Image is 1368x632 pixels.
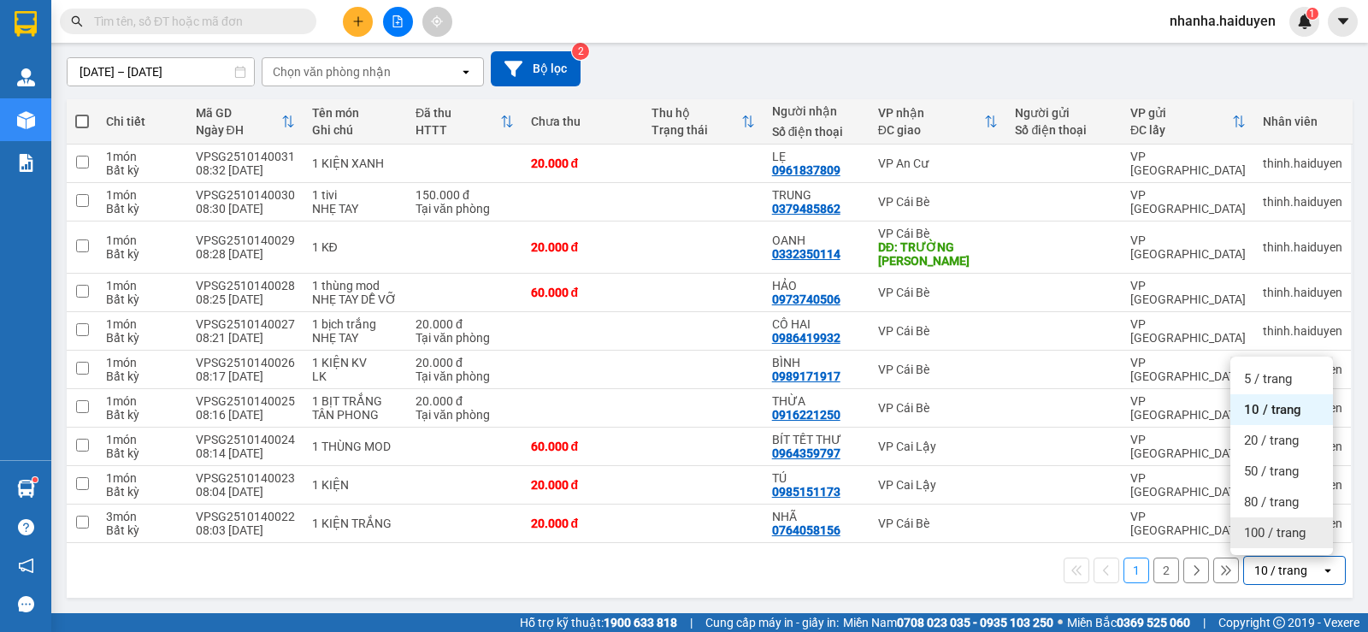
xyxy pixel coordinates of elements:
div: 1 món [106,433,179,446]
div: 1 BỊT TRẮNG [312,394,399,408]
div: Bất kỳ [106,292,179,306]
button: aim [422,7,452,37]
div: 0379485862 [772,202,840,216]
div: VP Cái Bè [878,324,999,338]
span: Hỗ trợ kỹ thuật: [520,613,677,632]
div: 0964359797 [772,446,840,460]
div: 0764058156 [772,523,840,537]
div: VP [GEOGRAPHIC_DATA] [1130,394,1246,422]
div: Chi tiết [106,115,179,128]
div: TRUNG [772,188,861,202]
div: 20.000 đ [531,240,634,254]
div: VP Cái Bè [878,363,999,376]
div: 1 món [106,188,179,202]
div: VP [GEOGRAPHIC_DATA] [1130,433,1246,460]
div: 20.000 đ [416,317,514,331]
div: Ghi chú [312,123,399,137]
div: 1 KĐ [312,240,399,254]
button: Bộ lọc [491,51,581,86]
button: file-add [383,7,413,37]
div: VP Cái Bè [878,195,999,209]
div: TÂN PHONG [312,408,399,422]
span: 10 / trang [1244,401,1301,418]
div: VP nhận [878,106,985,120]
span: message [18,596,34,612]
div: VPSG2510140023 [196,471,295,485]
div: Tên món [312,106,399,120]
div: 60.000 đ [531,440,634,453]
img: warehouse-icon [17,111,35,129]
div: VPSG2510140026 [196,356,295,369]
div: LK [312,369,399,383]
div: 08:17 [DATE] [196,369,295,383]
button: caret-down [1328,7,1358,37]
div: BÍT TẾT THƯ [772,433,861,446]
div: 0985151173 [772,485,840,499]
div: 0989171917 [772,369,840,383]
div: Bất kỳ [106,485,179,499]
th: Toggle SortBy [870,99,1007,145]
div: 1 KIỆN TRẮNG [312,517,399,530]
div: VP gửi [1130,106,1232,120]
div: Nhân viên [1263,115,1342,128]
div: 0332350114 [772,247,840,261]
div: VP [GEOGRAPHIC_DATA] [1130,279,1246,306]
div: Bất kỳ [106,331,179,345]
span: search [71,15,83,27]
div: 20.000 đ [531,478,634,492]
div: LẸ [772,150,861,163]
div: 08:25 [DATE] [196,292,295,306]
div: 3 món [106,510,179,523]
div: HTTT [416,123,500,137]
div: VPSG2510140028 [196,279,295,292]
div: Trạng thái [652,123,741,137]
div: 08:28 [DATE] [196,247,295,261]
div: 1 tivi [312,188,399,202]
div: Bất kỳ [106,408,179,422]
div: NHẸ TAY [312,331,399,345]
div: 08:32 [DATE] [196,163,295,177]
div: VP Cái Bè [878,517,999,530]
div: VPSG2510140031 [196,150,295,163]
span: 80 / trang [1244,493,1299,511]
div: Bất kỳ [106,523,179,537]
div: OANH [772,233,861,247]
span: 5 / trang [1244,370,1292,387]
div: Người gửi [1015,106,1113,120]
div: NHẸ TAY [312,202,399,216]
div: Thu hộ [652,106,741,120]
strong: 0708 023 035 - 0935 103 250 [897,616,1053,629]
div: VP Cái Bè [878,227,999,240]
div: 08:14 [DATE] [196,446,295,460]
div: HẢO [772,279,861,292]
div: VP Cai Lậy [878,440,999,453]
div: Tại văn phòng [416,202,514,216]
div: 20.000 đ [531,157,634,170]
div: Số điện thoại [1015,123,1113,137]
span: file-add [392,15,404,27]
div: 0973740506 [772,292,840,306]
div: DĐ: TRƯỜNG HUỲNH VĂN SÂM [878,240,999,268]
div: thinh.haiduyen [1263,240,1342,254]
th: Toggle SortBy [643,99,764,145]
div: 08:16 [DATE] [196,408,295,422]
img: warehouse-icon [17,480,35,498]
span: | [690,613,693,632]
sup: 1 [32,477,38,482]
div: Bất kỳ [106,247,179,261]
div: 0916221250 [772,408,840,422]
div: thinh.haiduyen [1263,195,1342,209]
span: Miền Bắc [1067,613,1190,632]
div: 1 món [106,150,179,163]
span: | [1203,613,1206,632]
span: aim [431,15,443,27]
div: Bất kỳ [106,446,179,460]
div: Chưa thu [531,115,634,128]
div: 1 bịch trắng [312,317,399,331]
div: Tại văn phòng [416,408,514,422]
div: 1 thùng mod [312,279,399,292]
svg: open [459,65,473,79]
div: 08:03 [DATE] [196,523,295,537]
img: logo-vxr [15,11,37,37]
div: VP [GEOGRAPHIC_DATA] [1130,510,1246,537]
